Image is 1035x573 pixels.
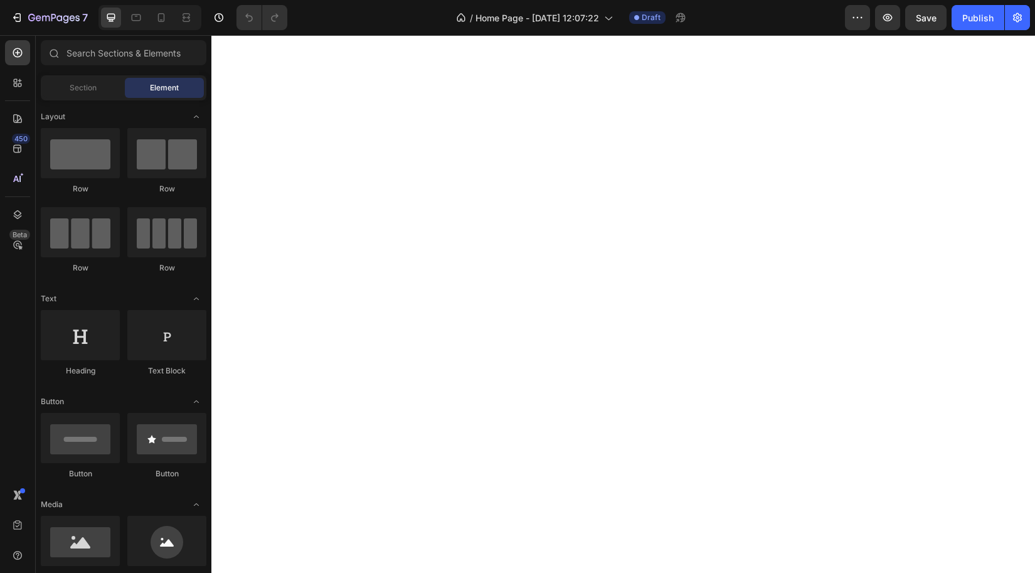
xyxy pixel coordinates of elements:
[41,262,120,274] div: Row
[70,82,97,94] span: Section
[41,499,63,510] span: Media
[41,293,56,304] span: Text
[952,5,1004,30] button: Publish
[186,392,206,412] span: Toggle open
[82,10,88,25] p: 7
[127,183,206,195] div: Row
[12,134,30,144] div: 450
[905,5,947,30] button: Save
[127,365,206,377] div: Text Block
[41,40,206,65] input: Search Sections & Elements
[41,396,64,407] span: Button
[642,12,661,23] span: Draft
[41,183,120,195] div: Row
[41,111,65,122] span: Layout
[41,468,120,479] div: Button
[211,35,1035,573] iframe: Design area
[186,289,206,309] span: Toggle open
[186,495,206,515] span: Toggle open
[41,365,120,377] div: Heading
[127,468,206,479] div: Button
[470,11,473,24] span: /
[186,107,206,127] span: Toggle open
[962,11,994,24] div: Publish
[5,5,93,30] button: 7
[127,262,206,274] div: Row
[236,5,287,30] div: Undo/Redo
[916,13,937,23] span: Save
[9,230,30,240] div: Beta
[475,11,599,24] span: Home Page - [DATE] 12:07:22
[150,82,179,94] span: Element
